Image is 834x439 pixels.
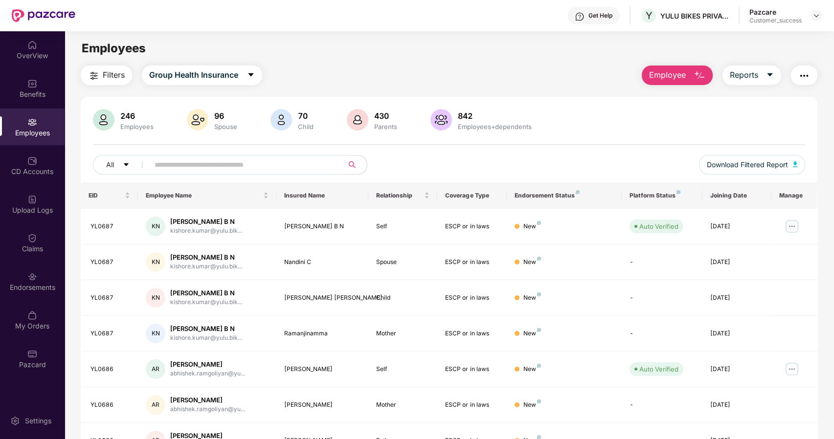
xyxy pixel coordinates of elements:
div: [DATE] [710,400,764,410]
img: svg+xml;base64,PHN2ZyB4bWxucz0iaHR0cDovL3d3dy53My5vcmcvMjAwMC9zdmciIHdpZHRoPSIyNCIgaGVpZ2h0PSIyNC... [88,70,100,82]
div: [PERSON_NAME] [284,365,361,374]
button: Filters [81,66,132,85]
img: svg+xml;base64,PHN2ZyBpZD0iUGF6Y2FyZCIgeG1sbnM9Imh0dHA6Ly93d3cudzMub3JnLzIwMDAvc3ZnIiB3aWR0aD0iMj... [27,349,37,359]
div: 430 [372,111,399,121]
img: svg+xml;base64,PHN2ZyBpZD0iVXBsb2FkX0xvZ3MiIGRhdGEtbmFtZT0iVXBsb2FkIExvZ3MiIHhtbG5zPSJodHRwOi8vd3... [27,195,37,204]
div: Customer_success [749,17,802,24]
div: [DATE] [710,222,764,231]
img: svg+xml;base64,PHN2ZyBpZD0iSG9tZSIgeG1sbnM9Imh0dHA6Ly93d3cudzMub3JnLzIwMDAvc3ZnIiB3aWR0aD0iMjAiIG... [27,40,37,50]
span: caret-down [247,71,255,80]
img: svg+xml;base64,PHN2ZyB4bWxucz0iaHR0cDovL3d3dy53My5vcmcvMjAwMC9zdmciIHhtbG5zOnhsaW5rPSJodHRwOi8vd3... [430,109,452,131]
div: kishore.kumar@yulu.bik... [170,333,242,343]
th: Insured Name [276,182,368,209]
div: abhishek.ramgoliyan@yu... [170,405,245,414]
td: - [622,280,702,316]
div: [DATE] [710,329,764,338]
span: caret-down [766,71,774,80]
div: New [523,222,541,231]
div: Spouse [376,258,429,267]
div: YL0687 [90,258,131,267]
div: 842 [456,111,534,121]
div: YL0687 [90,293,131,303]
div: kishore.kumar@yulu.bik... [170,226,242,236]
span: Employee Name [146,192,261,199]
td: - [622,316,702,351]
div: ESCP or in laws [445,400,498,410]
div: [PERSON_NAME] B N [170,253,242,262]
img: svg+xml;base64,PHN2ZyBpZD0iQ2xhaW0iIHhtbG5zPSJodHRwOi8vd3d3LnczLm9yZy8yMDAwL3N2ZyIgd2lkdGg9IjIwIi... [27,233,37,243]
div: Mother [376,329,429,338]
div: Nandini C [284,258,361,267]
div: Parents [372,123,399,131]
div: [PERSON_NAME] [170,360,245,369]
div: YULU BIKES PRIVATE LIMITED [660,11,729,21]
div: Endorsement Status [515,192,614,199]
div: Settings [22,416,54,426]
img: svg+xml;base64,PHN2ZyB4bWxucz0iaHR0cDovL3d3dy53My5vcmcvMjAwMC9zdmciIHdpZHRoPSI4IiBoZWlnaHQ9IjgiIH... [576,190,580,194]
div: KN [146,288,165,307]
img: svg+xml;base64,PHN2ZyBpZD0iSGVscC0zMngzMiIgeG1sbnM9Imh0dHA6Ly93d3cudzMub3JnLzIwMDAvc3ZnIiB3aWR0aD... [575,12,585,22]
button: Reportscaret-down [722,66,781,85]
div: KN [146,217,165,236]
img: svg+xml;base64,PHN2ZyB4bWxucz0iaHR0cDovL3d3dy53My5vcmcvMjAwMC9zdmciIHdpZHRoPSI4IiBoZWlnaHQ9IjgiIH... [537,364,541,368]
div: KN [146,324,165,343]
img: svg+xml;base64,PHN2ZyB4bWxucz0iaHR0cDovL3d3dy53My5vcmcvMjAwMC9zdmciIHdpZHRoPSI4IiBoZWlnaHQ9IjgiIH... [676,190,680,194]
span: Reports [730,69,758,81]
div: YL0686 [90,400,131,410]
div: New [523,329,541,338]
div: [PERSON_NAME] [170,395,245,405]
span: Group Health Insurance [149,69,238,81]
td: - [622,387,702,423]
div: Auto Verified [639,364,678,374]
div: ESCP or in laws [445,258,498,267]
div: Platform Status [630,192,695,199]
img: svg+xml;base64,PHN2ZyB4bWxucz0iaHR0cDovL3d3dy53My5vcmcvMjAwMC9zdmciIHhtbG5zOnhsaW5rPSJodHRwOi8vd3... [793,161,798,167]
div: Self [376,222,429,231]
img: New Pazcare Logo [12,9,75,22]
th: Manage [771,182,817,209]
button: search [343,155,367,175]
div: Auto Verified [639,221,678,231]
div: kishore.kumar@yulu.bik... [170,298,242,307]
div: [PERSON_NAME] B N [170,288,242,298]
img: svg+xml;base64,PHN2ZyBpZD0iRHJvcGRvd24tMzJ4MzIiIHhtbG5zPSJodHRwOi8vd3d3LnczLm9yZy8yMDAwL3N2ZyIgd2... [812,12,820,20]
div: [DATE] [710,365,764,374]
div: [PERSON_NAME] B N [170,217,242,226]
img: svg+xml;base64,PHN2ZyB4bWxucz0iaHR0cDovL3d3dy53My5vcmcvMjAwMC9zdmciIHhtbG5zOnhsaW5rPSJodHRwOi8vd3... [347,109,368,131]
img: svg+xml;base64,PHN2ZyB4bWxucz0iaHR0cDovL3d3dy53My5vcmcvMjAwMC9zdmciIHdpZHRoPSI4IiBoZWlnaHQ9IjgiIH... [537,435,541,439]
span: Download Filtered Report [707,159,788,170]
span: caret-down [123,161,130,169]
img: manageButton [784,219,800,234]
div: 246 [118,111,156,121]
div: kishore.kumar@yulu.bik... [170,262,242,271]
div: ESCP or in laws [445,329,498,338]
th: Relationship [368,182,437,209]
th: Coverage Type [437,182,506,209]
img: svg+xml;base64,PHN2ZyBpZD0iTXlfT3JkZXJzIiBkYXRhLW5hbWU9Ik15IE9yZGVycyIgeG1sbnM9Imh0dHA6Ly93d3cudz... [27,310,37,320]
div: [PERSON_NAME] [284,400,361,410]
span: Employee [649,69,686,81]
img: svg+xml;base64,PHN2ZyB4bWxucz0iaHR0cDovL3d3dy53My5vcmcvMjAwMC9zdmciIHhtbG5zOnhsaW5rPSJodHRwOi8vd3... [694,70,705,82]
div: Employees [118,123,156,131]
div: [PERSON_NAME] B N [284,222,361,231]
span: Y [646,10,653,22]
div: [PERSON_NAME] B N [170,324,242,333]
img: svg+xml;base64,PHN2ZyBpZD0iU2V0dGluZy0yMHgyMCIgeG1sbnM9Imh0dHA6Ly93d3cudzMub3JnLzIwMDAvc3ZnIiB3aW... [10,416,20,426]
img: manageButton [784,361,800,377]
div: New [523,258,541,267]
div: abhishek.ramgoliyan@yu... [170,369,245,378]
div: Mother [376,400,429,410]
img: svg+xml;base64,PHN2ZyB4bWxucz0iaHR0cDovL3d3dy53My5vcmcvMjAwMC9zdmciIHhtbG5zOnhsaW5rPSJodHRwOi8vd3... [270,109,292,131]
div: Self [376,365,429,374]
th: Employee Name [138,182,276,209]
th: Joining Date [702,182,771,209]
img: svg+xml;base64,PHN2ZyB4bWxucz0iaHR0cDovL3d3dy53My5vcmcvMjAwMC9zdmciIHhtbG5zOnhsaW5rPSJodHRwOi8vd3... [187,109,208,131]
button: Employee [642,66,713,85]
div: Child [296,123,316,131]
span: Relationship [376,192,422,199]
img: svg+xml;base64,PHN2ZyB4bWxucz0iaHR0cDovL3d3dy53My5vcmcvMjAwMC9zdmciIHdpZHRoPSI4IiBoZWlnaHQ9IjgiIH... [537,221,541,225]
div: Ramanjinamma [284,329,361,338]
span: search [343,161,362,169]
img: svg+xml;base64,PHN2ZyBpZD0iRW5kb3JzZW1lbnRzIiB4bWxucz0iaHR0cDovL3d3dy53My5vcmcvMjAwMC9zdmciIHdpZH... [27,272,37,282]
img: svg+xml;base64,PHN2ZyB4bWxucz0iaHR0cDovL3d3dy53My5vcmcvMjAwMC9zdmciIHdpZHRoPSI4IiBoZWlnaHQ9IjgiIH... [537,292,541,296]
